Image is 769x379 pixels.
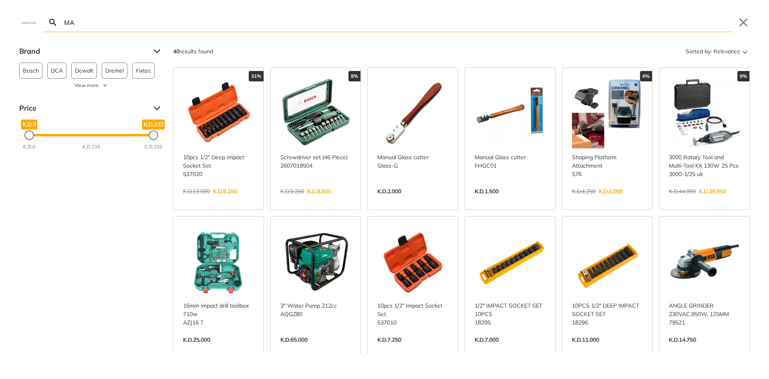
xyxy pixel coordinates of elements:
[713,45,740,58] span: Relevance
[74,82,99,89] span: View more
[24,130,34,140] div: Minimum Price
[640,71,652,81] div: 6%
[105,63,124,78] span: Dremel
[136,63,151,78] span: Fixtec
[23,143,35,150] div: K.D.0
[19,102,147,115] span: Price
[348,71,360,81] div: 8%
[47,63,66,79] button: DCA
[102,63,127,79] button: Dremel
[173,48,179,55] strong: 40
[19,63,42,79] button: Bosch
[75,63,93,78] span: Dewalt
[19,20,38,24] img: Close
[249,71,264,81] div: 31%
[145,143,162,150] div: K.D.232
[19,45,147,58] span: Brand
[19,82,163,89] button: View more
[740,47,750,56] svg: Sort
[83,143,100,150] div: K.D.116
[173,45,213,58] div: results found
[737,71,749,81] div: 9%
[149,130,158,140] div: Maximum Price
[51,63,63,78] span: DCA
[23,63,39,78] span: Bosch
[62,13,732,32] input: Search…
[71,63,97,79] button: Dewalt
[737,16,750,29] button: Close
[684,45,750,58] button: Sorted by:Relevance Sort
[132,63,155,79] button: Fixtec
[48,18,58,27] svg: Search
